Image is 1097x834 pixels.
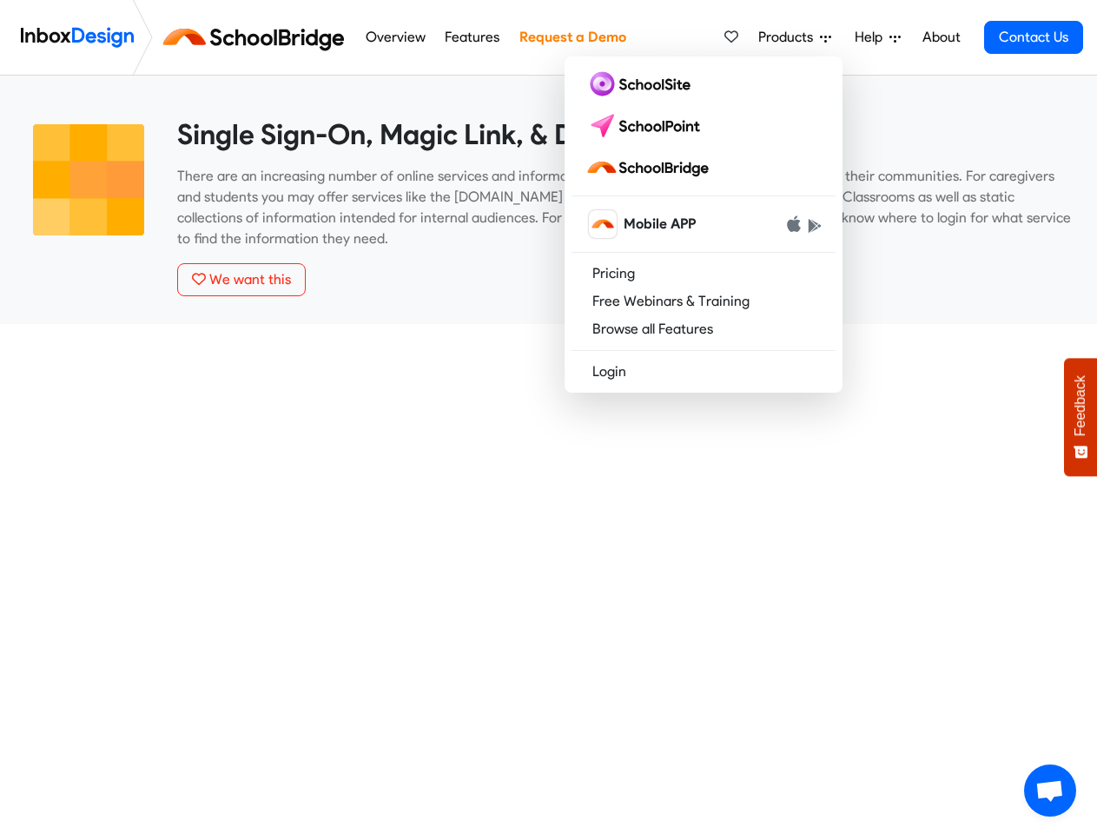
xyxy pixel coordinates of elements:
[514,20,631,55] a: Request a Demo
[572,315,836,343] a: Browse all Features
[160,17,355,58] img: schoolbridge logo
[585,154,716,182] img: schoolbridge logo
[984,21,1083,54] a: Contact Us
[572,203,836,245] a: schoolbridge icon Mobile APP
[572,358,836,386] a: Login
[177,166,1071,249] p: There are an increasing number of online services and information sources that schools need to sh...
[848,20,908,55] a: Help
[565,56,843,393] div: Products
[585,70,697,98] img: schoolsite logo
[177,263,306,296] button: We want this
[1024,764,1076,817] div: Open chat
[1073,375,1088,436] span: Feedback
[209,271,291,288] span: We want this
[917,20,965,55] a: About
[572,260,836,288] a: Pricing
[1064,358,1097,476] button: Feedback - Show survey
[589,210,617,238] img: schoolbridge icon
[26,117,151,242] img: 2022_01_13_icon_grid.svg
[360,20,430,55] a: Overview
[751,20,838,55] a: Products
[624,214,696,235] span: Mobile APP
[585,112,708,140] img: schoolpoint logo
[572,288,836,315] a: Free Webinars & Training
[758,27,820,48] span: Products
[177,117,1071,152] heading: Single Sign-On, Magic Link, & Dashboards
[855,27,889,48] span: Help
[440,20,505,55] a: Features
